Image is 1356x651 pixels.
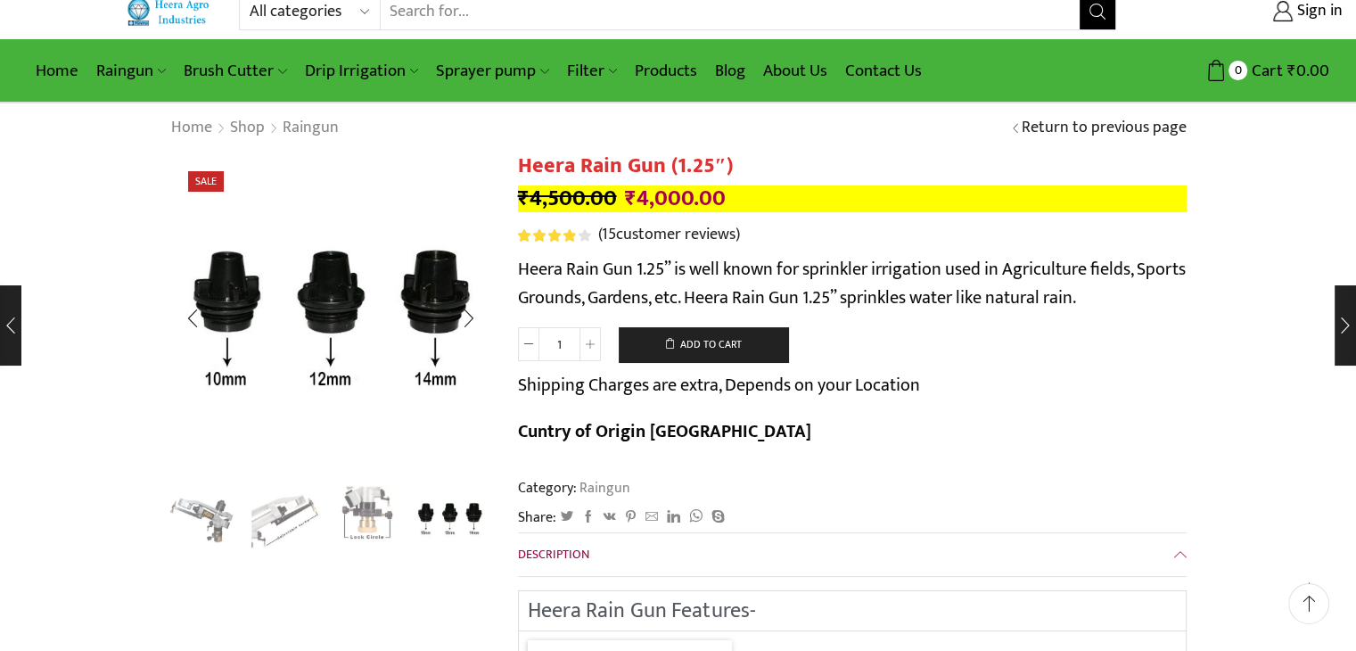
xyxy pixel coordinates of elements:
[836,50,931,92] a: Contact Us
[518,533,1187,576] a: Description
[413,483,487,555] li: 4 / 4
[539,327,579,361] input: Product quantity
[27,50,87,92] a: Home
[175,50,295,92] a: Brush Cutter
[170,117,213,140] a: Home
[331,481,405,555] a: Adjestmen
[1287,57,1329,85] bdi: 0.00
[166,483,240,557] img: Heera Raingun 1.50
[518,544,589,564] span: Description
[1229,61,1247,79] span: 0
[518,371,920,400] p: Shipping Charges are extra, Depends on your Location
[1287,57,1296,85] span: ₹
[229,117,266,140] a: Shop
[1134,54,1329,87] a: 0 Cart ₹0.00
[518,229,594,242] span: 15
[170,117,340,140] nav: Breadcrumb
[248,483,322,555] li: 2 / 4
[296,50,427,92] a: Drip Irrigation
[558,50,626,92] a: Filter
[518,229,576,242] span: Rated out of 5 based on customer ratings
[87,50,175,92] a: Raingun
[166,483,240,555] li: 1 / 4
[528,600,1177,622] h2: Heera Rain Gun Features-
[447,296,491,341] div: Next slide
[331,483,405,555] li: 3 / 4
[188,171,224,192] span: Sale
[518,180,530,217] span: ₹
[602,221,616,248] span: 15
[170,296,215,341] div: Previous slide
[1247,59,1283,83] span: Cart
[170,153,491,474] div: 4 / 4
[413,481,487,555] img: Rain Gun Nozzle
[427,50,557,92] a: Sprayer pump
[518,180,617,217] bdi: 4,500.00
[706,50,754,92] a: Blog
[754,50,836,92] a: About Us
[625,180,637,217] span: ₹
[619,327,788,363] button: Add to cart
[518,416,811,447] b: Cuntry of Origin [GEOGRAPHIC_DATA]
[282,117,340,140] a: Raingun
[518,153,1187,179] h1: Heera Rain Gun (1.25″)
[518,507,556,528] span: Share:
[518,255,1187,312] p: Heera Rain Gun 1.25” is well known for sprinkler irrigation used in Agriculture fields, Sports Gr...
[518,229,590,242] div: Rated 4.00 out of 5
[577,476,630,499] a: Raingun
[625,180,726,217] bdi: 4,000.00
[1022,117,1187,140] a: Return to previous page
[626,50,706,92] a: Products
[518,478,630,499] span: Category:
[598,224,740,247] a: (15customer reviews)
[248,483,322,557] a: outlet-screw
